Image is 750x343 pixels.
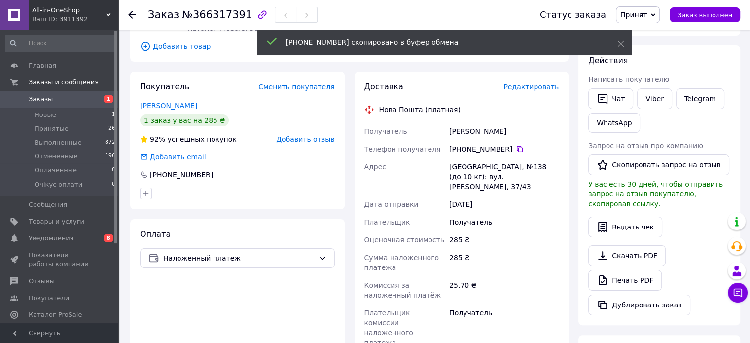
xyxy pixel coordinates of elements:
span: Покупатель [140,82,189,91]
div: Статус заказа [540,10,606,20]
button: Выдать чек [588,217,662,237]
span: Уведомления [29,234,73,243]
span: Написать покупателю [588,76,669,83]
span: Добавить товар [140,41,559,52]
span: Отзывы [29,277,55,286]
div: Добавить email [139,152,207,162]
span: 0 [112,180,115,189]
a: [PERSON_NAME] [140,102,197,110]
span: Принят [620,11,647,19]
div: Добавить email [149,152,207,162]
span: Наложенный платеж [163,253,315,264]
span: Заказы [29,95,53,104]
a: Viber [637,88,672,109]
span: Главная [29,61,56,70]
span: 196 [105,152,115,161]
div: успешных покупок [140,134,237,144]
div: Вернуться назад [128,10,136,20]
span: Каталог ProSale [29,310,82,319]
span: Товары и услуги [29,217,84,226]
span: Отмененные [35,152,77,161]
span: Заказ выполнен [678,11,732,19]
div: Получатель [447,213,561,231]
div: [GEOGRAPHIC_DATA], №138 (до 10 кг): вул. [PERSON_NAME], 37/43 [447,158,561,195]
span: 8 [104,234,113,242]
span: Оценочная стоимость [364,236,445,244]
div: [PHONE_NUMBER] [449,144,559,154]
span: 0 [112,166,115,175]
span: Каталог ProSale: 30.47 ₴ [187,24,277,32]
input: Поиск [5,35,116,52]
button: Заказ выполнен [670,7,740,22]
span: Запрос на отзыв про компанию [588,142,703,150]
span: Доставка [364,82,403,91]
div: [PHONE_NUMBER] скопировано в буфер обмена [286,38,593,47]
div: [DATE] [447,195,561,213]
div: [PHONE_NUMBER] [149,170,214,180]
button: Чат [588,88,633,109]
span: Сообщения [29,200,67,209]
span: 26 [108,124,115,133]
span: Плательщик [364,218,410,226]
span: Адрес [364,163,386,171]
span: Добавить отзыв [276,135,334,143]
span: 872 [105,138,115,147]
button: Чат с покупателем [728,283,748,303]
div: Нова Пошта (платная) [377,105,463,114]
span: 1 [104,95,113,103]
button: Скопировать запрос на отзыв [588,154,729,175]
span: Выполненные [35,138,82,147]
span: Сменить покупателя [258,83,334,91]
span: Действия [588,56,628,65]
a: Telegram [676,88,724,109]
span: Оплата [140,229,171,239]
span: Покупатели [29,294,69,303]
a: Скачать PDF [588,245,666,266]
span: Оплаченные [35,166,77,175]
div: [PERSON_NAME] [447,122,561,140]
a: WhatsApp [588,113,640,133]
span: 1 [112,111,115,119]
span: Комиссия за наложенный платёж [364,281,441,299]
div: 285 ₴ [447,249,561,276]
span: 92% [150,135,165,143]
span: У вас есть 30 дней, чтобы отправить запрос на отзыв покупателю, скопировав ссылку. [588,180,723,208]
span: Новые [35,111,56,119]
span: Дата отправки [364,200,419,208]
span: Принятые [35,124,69,133]
span: Получатель [364,127,407,135]
span: Показатели работы компании [29,251,91,268]
span: Редактировать [503,83,559,91]
div: Ваш ID: 3911392 [32,15,118,24]
span: №366317391 [182,9,252,21]
a: Печать PDF [588,270,662,291]
span: All-in-OneShop [32,6,106,15]
div: 25.70 ₴ [447,276,561,304]
div: 285 ₴ [447,231,561,249]
span: Заказы и сообщения [29,78,99,87]
span: Телефон получателя [364,145,441,153]
button: Дублировать заказ [588,295,690,315]
div: 1 заказ у вас на 285 ₴ [140,114,229,126]
span: Сумма наложенного платежа [364,254,439,271]
span: Очікує оплати [35,180,82,189]
span: Заказ [148,9,179,21]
